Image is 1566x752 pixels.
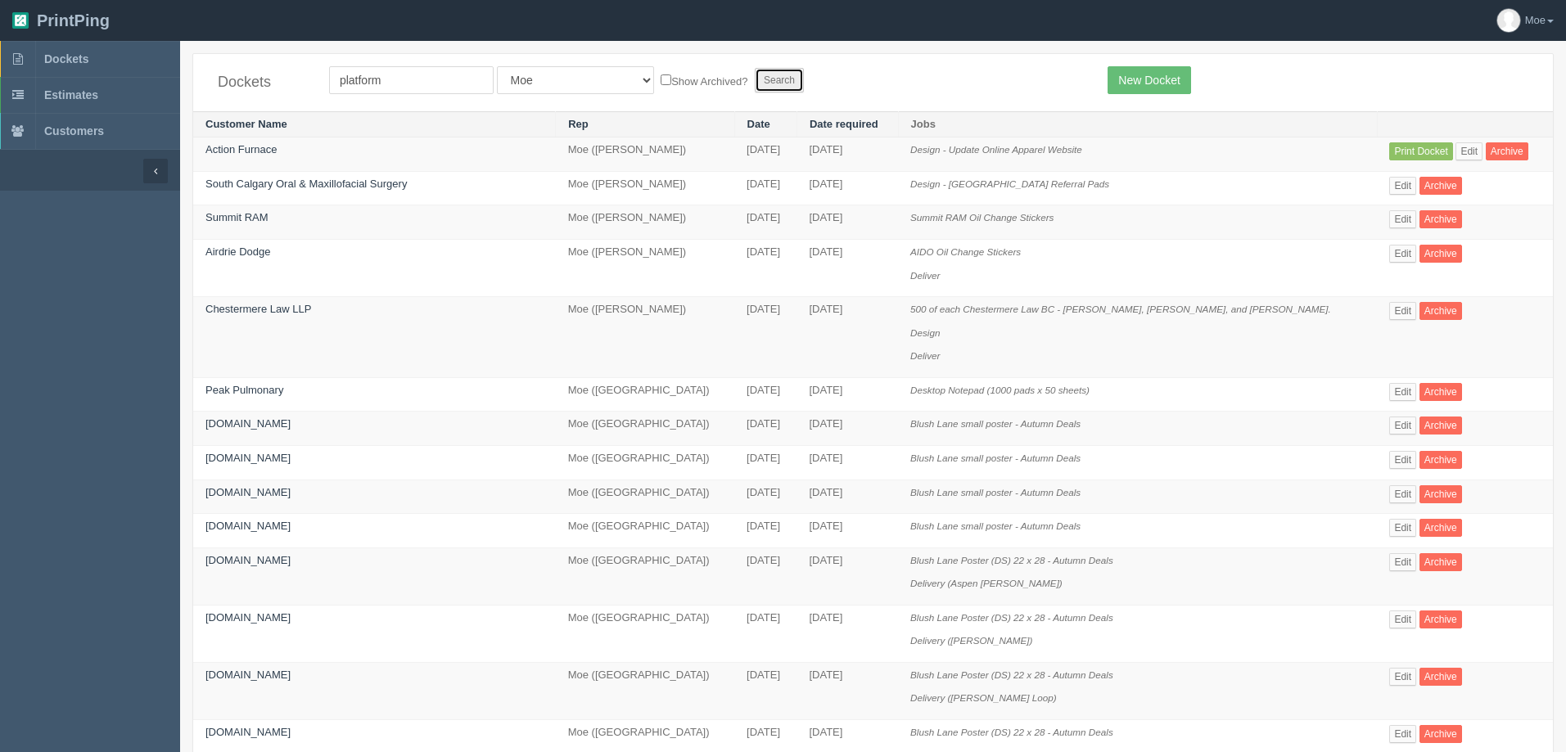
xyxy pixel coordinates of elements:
[797,605,898,662] td: [DATE]
[44,88,98,101] span: Estimates
[568,118,589,130] a: Rep
[910,669,1113,680] i: Blush Lane Poster (DS) 22 x 28 - Autumn Deals
[12,12,29,29] img: logo-3e63b451c926e2ac314895c53de4908e5d424f24456219fb08d385ab2e579770.png
[1419,451,1462,469] a: Archive
[910,578,1063,588] i: Delivery (Aspen [PERSON_NAME])
[1389,519,1416,537] a: Edit
[1389,668,1416,686] a: Edit
[556,137,734,172] td: Moe ([PERSON_NAME])
[661,74,671,85] input: Show Archived?
[910,350,940,361] i: Deliver
[1389,210,1416,228] a: Edit
[1419,485,1462,503] a: Archive
[734,605,797,662] td: [DATE]
[1389,485,1416,503] a: Edit
[747,118,770,130] a: Date
[1389,417,1416,435] a: Edit
[205,245,271,258] a: Airdrie Dodge
[797,171,898,205] td: [DATE]
[1389,451,1416,469] a: Edit
[910,212,1054,223] i: Summit RAM Oil Change Stickers
[556,240,734,297] td: Moe ([PERSON_NAME])
[1486,142,1528,160] a: Archive
[1419,725,1462,743] a: Archive
[910,727,1113,737] i: Blush Lane Poster (DS) 22 x 28 - Autumn Deals
[205,486,291,498] a: [DOMAIN_NAME]
[797,662,898,719] td: [DATE]
[1419,519,1462,537] a: Archive
[556,514,734,548] td: Moe ([GEOGRAPHIC_DATA])
[205,611,291,624] a: [DOMAIN_NAME]
[205,520,291,532] a: [DOMAIN_NAME]
[1389,142,1452,160] a: Print Docket
[910,635,1032,646] i: Delivery ([PERSON_NAME])
[1455,142,1483,160] a: Edit
[1419,610,1462,628] a: Archive
[734,171,797,205] td: [DATE]
[734,137,797,172] td: [DATE]
[205,384,283,396] a: Peak Pulmonary
[734,297,797,378] td: [DATE]
[556,480,734,514] td: Moe ([GEOGRAPHIC_DATA])
[910,555,1113,565] i: Blush Lane Poster (DS) 22 x 28 - Autumn Deals
[810,118,878,130] a: Date required
[205,554,291,566] a: [DOMAIN_NAME]
[910,327,940,338] i: Design
[1497,9,1520,32] img: avatar_default-7531ab5dedf162e01f1e0bb0964e6a185e93c5c22dfe317fb01d7f8cd2b1632c.jpg
[1389,302,1416,320] a: Edit
[556,605,734,662] td: Moe ([GEOGRAPHIC_DATA])
[205,178,407,190] a: South Calgary Oral & Maxillofacial Surgery
[734,240,797,297] td: [DATE]
[1419,553,1462,571] a: Archive
[329,66,494,94] input: Customer Name
[797,547,898,605] td: [DATE]
[910,487,1081,498] i: Blush Lane small poster - Autumn Deals
[734,412,797,446] td: [DATE]
[44,52,88,65] span: Dockets
[898,111,1377,137] th: Jobs
[1419,668,1462,686] a: Archive
[556,171,734,205] td: Moe ([PERSON_NAME])
[910,520,1081,531] i: Blush Lane small poster - Autumn Deals
[910,144,1082,155] i: Design - Update Online Apparel Website
[797,205,898,240] td: [DATE]
[556,297,734,378] td: Moe ([PERSON_NAME])
[734,480,797,514] td: [DATE]
[797,514,898,548] td: [DATE]
[910,418,1081,429] i: Blush Lane small poster - Autumn Deals
[556,205,734,240] td: Moe ([PERSON_NAME])
[910,246,1021,257] i: AIDO Oil Change Stickers
[205,417,291,430] a: [DOMAIN_NAME]
[1389,610,1416,628] a: Edit
[556,377,734,412] td: Moe ([GEOGRAPHIC_DATA])
[755,68,804,92] input: Search
[205,143,277,155] a: Action Furnace
[1389,553,1416,571] a: Edit
[1419,417,1462,435] a: Archive
[734,547,797,605] td: [DATE]
[556,412,734,446] td: Moe ([GEOGRAPHIC_DATA])
[661,71,747,90] label: Show Archived?
[205,452,291,464] a: [DOMAIN_NAME]
[1389,177,1416,195] a: Edit
[1419,302,1462,320] a: Archive
[734,662,797,719] td: [DATE]
[910,178,1109,189] i: Design - [GEOGRAPHIC_DATA] Referral Pads
[1389,725,1416,743] a: Edit
[910,692,1057,703] i: Delivery ([PERSON_NAME] Loop)
[797,297,898,378] td: [DATE]
[205,726,291,738] a: [DOMAIN_NAME]
[797,480,898,514] td: [DATE]
[910,385,1090,395] i: Desktop Notepad (1000 pads x 50 sheets)
[734,445,797,480] td: [DATE]
[205,669,291,681] a: [DOMAIN_NAME]
[556,547,734,605] td: Moe ([GEOGRAPHIC_DATA])
[1108,66,1190,94] a: New Docket
[910,304,1331,314] i: 500 of each Chestermere Law BC - [PERSON_NAME], [PERSON_NAME], and [PERSON_NAME].
[556,662,734,719] td: Moe ([GEOGRAPHIC_DATA])
[556,445,734,480] td: Moe ([GEOGRAPHIC_DATA])
[1419,245,1462,263] a: Archive
[44,124,104,137] span: Customers
[734,514,797,548] td: [DATE]
[797,240,898,297] td: [DATE]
